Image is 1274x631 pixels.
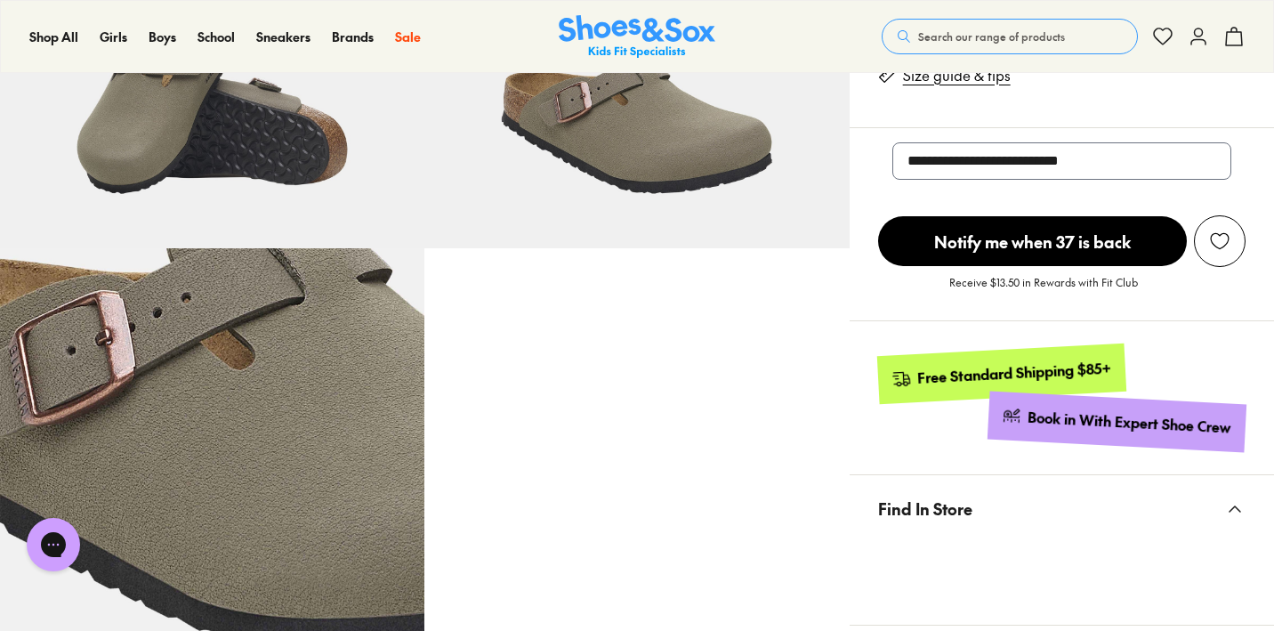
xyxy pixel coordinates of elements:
span: Sale [395,28,421,45]
a: Free Standard Shipping $85+ [876,344,1125,404]
a: Sale [395,28,421,46]
a: School [198,28,235,46]
div: Book in With Expert Shoe Crew [1028,408,1232,438]
button: Notify me when 37 is back [878,215,1187,267]
span: Shop All [29,28,78,45]
span: Girls [100,28,127,45]
a: Shoes & Sox [559,15,715,59]
span: Brands [332,28,374,45]
a: Size guide & tips [903,66,1011,85]
a: Boys [149,28,176,46]
span: Notify me when 37 is back [878,216,1187,266]
a: Sneakers [256,28,310,46]
p: Receive $13.50 in Rewards with Fit Club [949,274,1138,306]
a: Book in With Expert Shoe Crew [988,392,1246,453]
span: Search our range of products [918,28,1065,44]
button: Find In Store [850,475,1274,542]
button: Add to Wishlist [1194,215,1246,267]
img: SNS_Logo_Responsive.svg [559,15,715,59]
div: Free Standard Shipping $85+ [916,359,1111,388]
span: Sneakers [256,28,310,45]
span: Boys [149,28,176,45]
button: Search our range of products [882,19,1138,54]
span: Find In Store [878,482,972,535]
a: Shop All [29,28,78,46]
span: School [198,28,235,45]
a: Girls [100,28,127,46]
a: Brands [332,28,374,46]
iframe: Gorgias live chat messenger [18,512,89,578]
iframe: Find in Store [878,542,1246,603]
